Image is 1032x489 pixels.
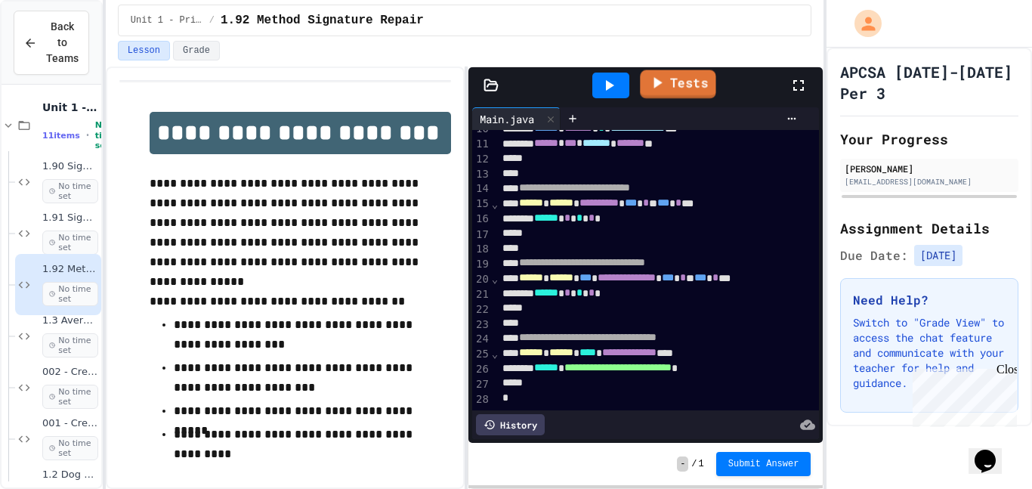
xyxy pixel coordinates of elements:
[472,287,491,302] div: 21
[840,61,1018,104] h1: APCSA [DATE]-[DATE] Per 3
[42,131,80,141] span: 11 items
[839,6,885,41] div: My Account
[472,137,491,152] div: 11
[472,272,491,287] div: 20
[472,212,491,227] div: 16
[86,129,89,141] span: •
[472,377,491,392] div: 27
[472,227,491,243] div: 17
[42,314,98,327] span: 1.3 Average Temperature
[221,11,424,29] span: 1.92 Method Signature Repair
[691,458,697,470] span: /
[42,179,98,203] span: No time set
[640,70,715,99] a: Tests
[472,257,491,272] div: 19
[472,302,491,317] div: 22
[969,429,1017,474] iframe: chat widget
[42,436,98,460] span: No time set
[42,263,98,276] span: 1.92 Method Signature Repair
[840,128,1018,150] h2: Your Progress
[14,11,89,75] button: Back to Teams
[472,181,491,197] div: 14
[95,120,116,150] span: No time set
[853,315,1006,391] p: Switch to "Grade View" to access the chat feature and communicate with your teacher for help and ...
[853,291,1006,309] h3: Need Help?
[472,111,542,127] div: Main.java
[907,363,1017,427] iframe: chat widget
[699,458,704,470] span: 1
[472,347,491,362] div: 25
[472,197,491,212] div: 15
[840,246,908,265] span: Due Date:
[840,218,1018,239] h2: Assignment Details
[677,457,688,472] span: -
[118,41,170,60] button: Lesson
[131,14,203,26] span: Unit 1 - Printing & Primitive Types
[845,176,1014,187] div: [EMAIL_ADDRESS][DOMAIN_NAME]
[209,14,215,26] span: /
[472,167,491,182] div: 13
[42,212,98,224] span: 1.91 Signature Decoder Challenge
[42,385,98,409] span: No time set
[42,101,98,114] span: Unit 1 - Printing & Primitive Types
[491,348,499,360] span: Fold line
[472,362,491,377] div: 26
[472,392,491,407] div: 28
[42,282,98,306] span: No time set
[173,41,220,60] button: Grade
[472,152,491,167] div: 12
[491,198,499,210] span: Fold line
[472,332,491,347] div: 24
[42,469,98,481] span: 1.2 Dog Years
[491,273,499,285] span: Fold line
[728,458,799,470] span: Submit Answer
[914,245,962,266] span: [DATE]
[46,19,79,67] span: Back to Teams
[42,231,98,255] span: No time set
[476,414,545,435] div: History
[845,162,1014,175] div: [PERSON_NAME]
[472,317,491,333] div: 23
[6,6,104,96] div: Chat with us now!Close
[472,242,491,257] div: 18
[472,107,561,130] div: Main.java
[42,417,98,430] span: 001 - Creating Variables and Printing 1
[42,160,98,173] span: 1.90 Signature Detective Challenge
[716,452,811,476] button: Submit Answer
[42,333,98,357] span: No time set
[42,366,98,379] span: 002 - Creating Variables and Printing 2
